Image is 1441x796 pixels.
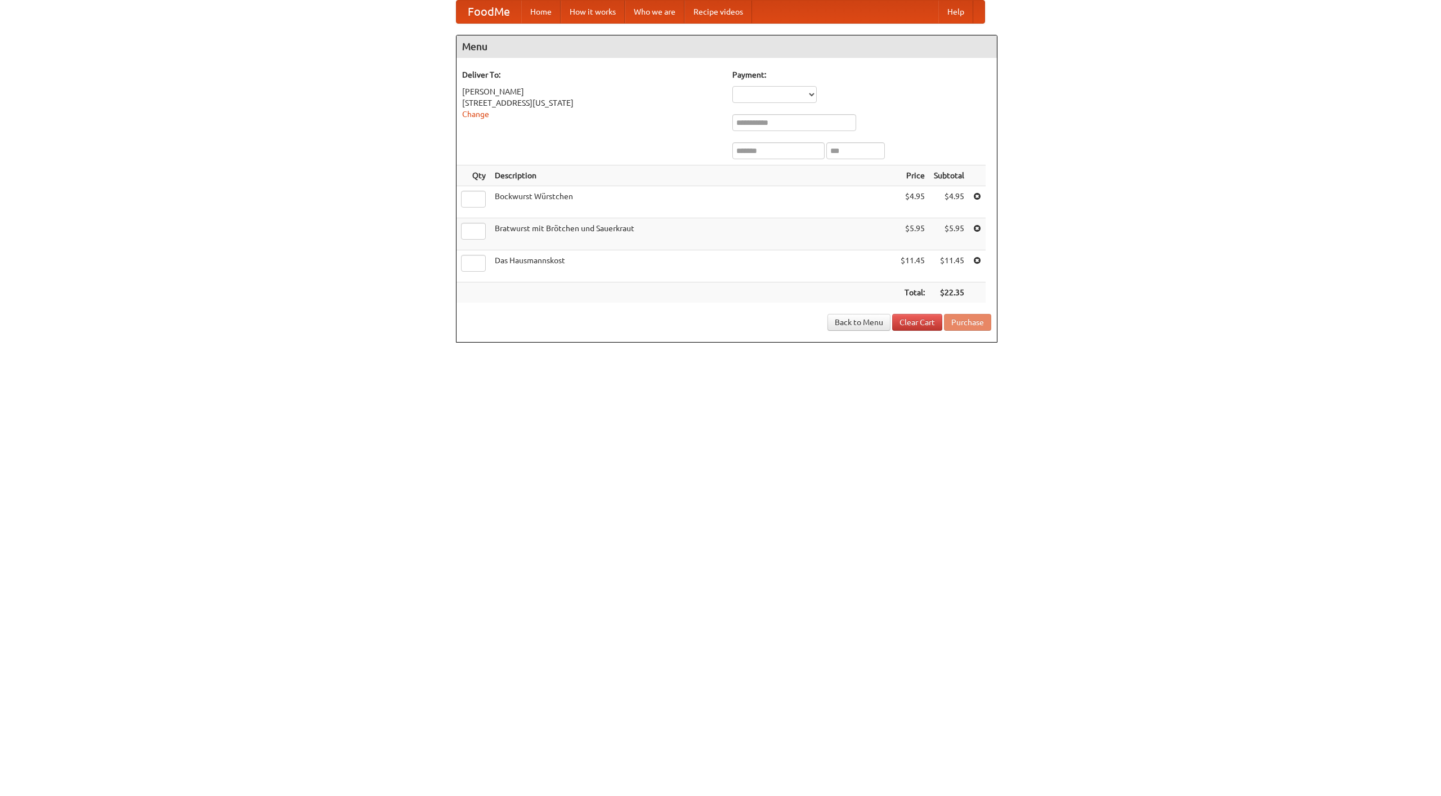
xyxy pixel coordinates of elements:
[490,186,896,218] td: Bockwurst Würstchen
[929,186,969,218] td: $4.95
[896,250,929,282] td: $11.45
[490,218,896,250] td: Bratwurst mit Brötchen und Sauerkraut
[938,1,973,23] a: Help
[462,69,721,80] h5: Deliver To:
[827,314,890,331] a: Back to Menu
[490,250,896,282] td: Das Hausmannskost
[896,165,929,186] th: Price
[892,314,942,331] a: Clear Cart
[490,165,896,186] th: Description
[896,218,929,250] td: $5.95
[561,1,625,23] a: How it works
[929,165,969,186] th: Subtotal
[457,35,997,58] h4: Menu
[462,110,489,119] a: Change
[462,97,721,109] div: [STREET_ADDRESS][US_STATE]
[521,1,561,23] a: Home
[944,314,991,331] button: Purchase
[625,1,684,23] a: Who we are
[732,69,991,80] h5: Payment:
[929,250,969,282] td: $11.45
[462,86,721,97] div: [PERSON_NAME]
[457,1,521,23] a: FoodMe
[684,1,752,23] a: Recipe videos
[929,218,969,250] td: $5.95
[896,186,929,218] td: $4.95
[929,282,969,303] th: $22.35
[457,165,490,186] th: Qty
[896,282,929,303] th: Total:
